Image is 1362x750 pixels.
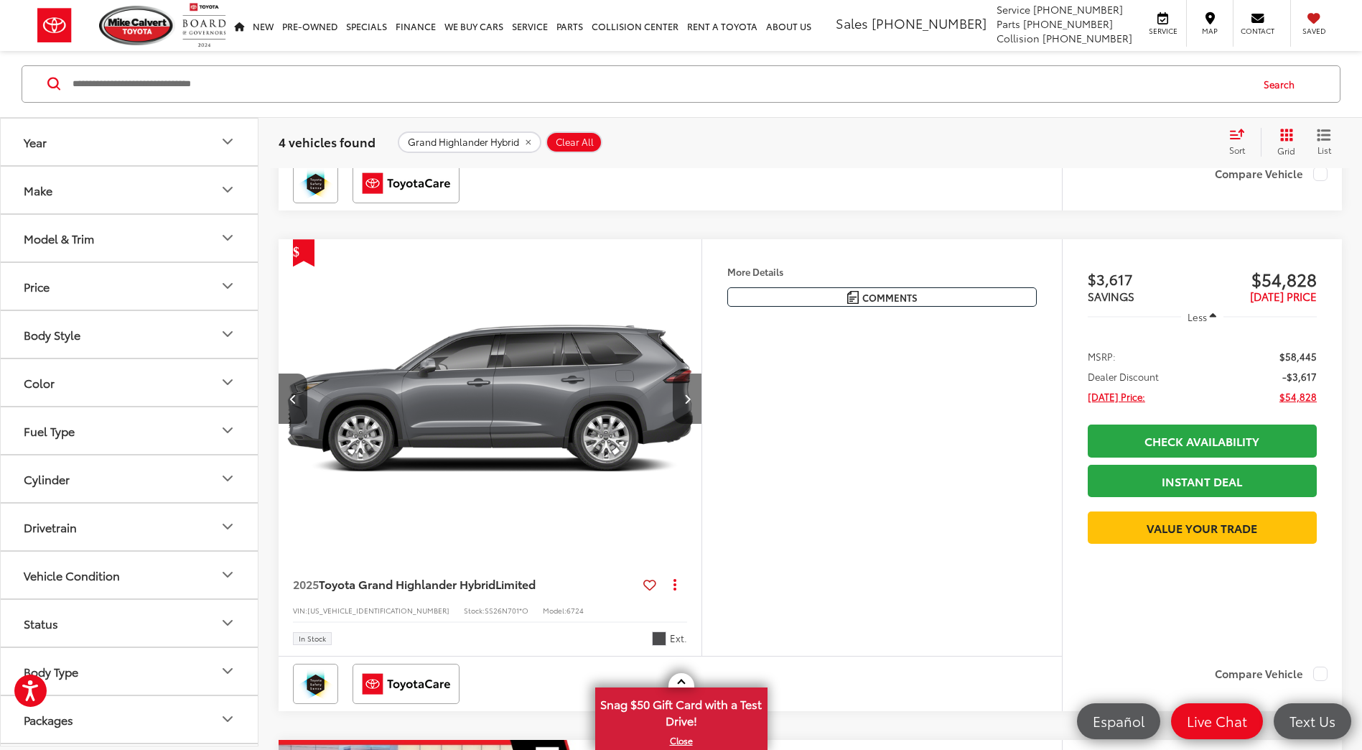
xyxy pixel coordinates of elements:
[24,568,120,582] div: Vehicle Condition
[1194,26,1226,36] span: Map
[1279,389,1317,404] span: $54,828
[1181,304,1224,330] button: Less
[219,182,236,199] div: Make
[219,134,236,151] div: Year
[1,455,259,502] button: CylinderCylinder
[546,131,602,153] button: Clear All
[997,17,1020,31] span: Parts
[278,239,703,557] a: 2025 Toyota Grand Highlander Hybrid Limited2025 Toyota Grand Highlander Hybrid Limited2025 Toyota...
[1317,144,1331,156] span: List
[24,376,55,389] div: Color
[299,635,326,642] span: In Stock
[279,133,376,150] span: 4 vehicles found
[355,166,457,200] img: ToyotaCare Mike Calvert Toyota Houston TX
[1088,288,1134,304] span: SAVINGS
[99,6,175,45] img: Mike Calvert Toyota
[1171,703,1263,739] a: Live Chat
[1,696,259,743] button: PackagesPackages
[24,616,58,630] div: Status
[673,374,701,424] button: Next image
[408,136,519,148] span: Grand Highlander Hybrid
[1215,167,1328,181] label: Compare Vehicle
[293,576,638,592] a: 2025Toyota Grand Highlander HybridLimited
[219,663,236,680] div: Body Type
[1250,288,1317,304] span: [DATE] PRICE
[219,278,236,295] div: Price
[24,520,77,534] div: Drivetrain
[24,713,73,726] div: Packages
[1088,465,1317,497] a: Instant Deal
[1,504,259,550] button: DrivetrainDrivetrain
[1,552,259,598] button: Vehicle ConditionVehicle Condition
[1215,667,1328,681] label: Compare Vehicle
[219,326,236,343] div: Body Style
[219,615,236,632] div: Status
[847,291,859,303] img: Comments
[727,267,1037,277] h4: More Details
[1088,349,1116,364] span: MSRP:
[1147,26,1179,36] span: Service
[278,239,703,558] img: 2025 Toyota Grand Highlander Hybrid Limited
[398,131,541,153] button: remove Grand%20Highlander%20Hybrid
[1282,369,1317,384] span: -$3,617
[1033,2,1123,17] span: [PHONE_NUMBER]
[1,648,259,695] button: Body TypeBody Type
[1043,31,1132,45] span: [PHONE_NUMBER]
[219,519,236,536] div: Drivetrain
[543,605,566,616] span: Model:
[1088,268,1203,290] span: $3,617
[662,572,687,597] button: Actions
[1250,66,1315,102] button: Search
[219,471,236,488] div: Cylinder
[872,14,986,32] span: [PHONE_NUMBER]
[307,605,449,616] span: [US_VEHICLE_IDENTIFICATION_NUMBER]
[652,631,666,646] span: Heavy Metal
[219,230,236,247] div: Model & Trim
[1,407,259,454] button: Fuel TypeFuel Type
[1241,26,1274,36] span: Contact
[670,631,687,645] span: Ext.
[24,665,78,678] div: Body Type
[485,605,528,616] span: SS26N701*O
[1,215,259,261] button: Model & TrimModel & Trim
[278,239,703,557] div: 2025 Toyota Grand Highlander Hybrid Limited 2
[24,183,52,197] div: Make
[24,328,80,341] div: Body Style
[836,14,868,32] span: Sales
[495,575,536,592] span: Limited
[296,166,335,200] img: Toyota Safety Sense Mike Calvert Toyota Houston TX
[355,667,457,701] img: ToyotaCare Mike Calvert Toyota Houston TX
[1077,703,1160,739] a: Español
[1,167,259,213] button: MakeMake
[997,2,1030,17] span: Service
[1279,349,1317,364] span: $58,445
[1188,310,1207,323] span: Less
[597,689,766,733] span: Snag $50 Gift Card with a Test Drive!
[1,263,259,310] button: PricePrice
[293,605,307,616] span: VIN:
[1088,389,1145,404] span: [DATE] Price:
[1277,144,1295,157] span: Grid
[1306,128,1342,157] button: List View
[1088,425,1317,457] a: Check Availability
[24,279,50,293] div: Price
[1088,369,1159,384] span: Dealer Discount
[1088,511,1317,544] a: Value Your Trade
[24,424,75,437] div: Fuel Type
[1229,144,1245,156] span: Sort
[219,567,236,584] div: Vehicle Condition
[1261,128,1306,157] button: Grid View
[1282,712,1343,730] span: Text Us
[24,135,47,149] div: Year
[279,374,307,424] button: Previous image
[24,472,70,486] div: Cylinder
[464,605,485,616] span: Stock:
[219,374,236,392] div: Color
[71,67,1250,101] input: Search by Make, Model, or Keyword
[1,311,259,358] button: Body StyleBody Style
[296,667,335,701] img: Toyota Safety Sense Mike Calvert Toyota Houston TX
[1180,712,1254,730] span: Live Chat
[673,578,676,590] span: dropdown dots
[1222,128,1261,157] button: Select sort value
